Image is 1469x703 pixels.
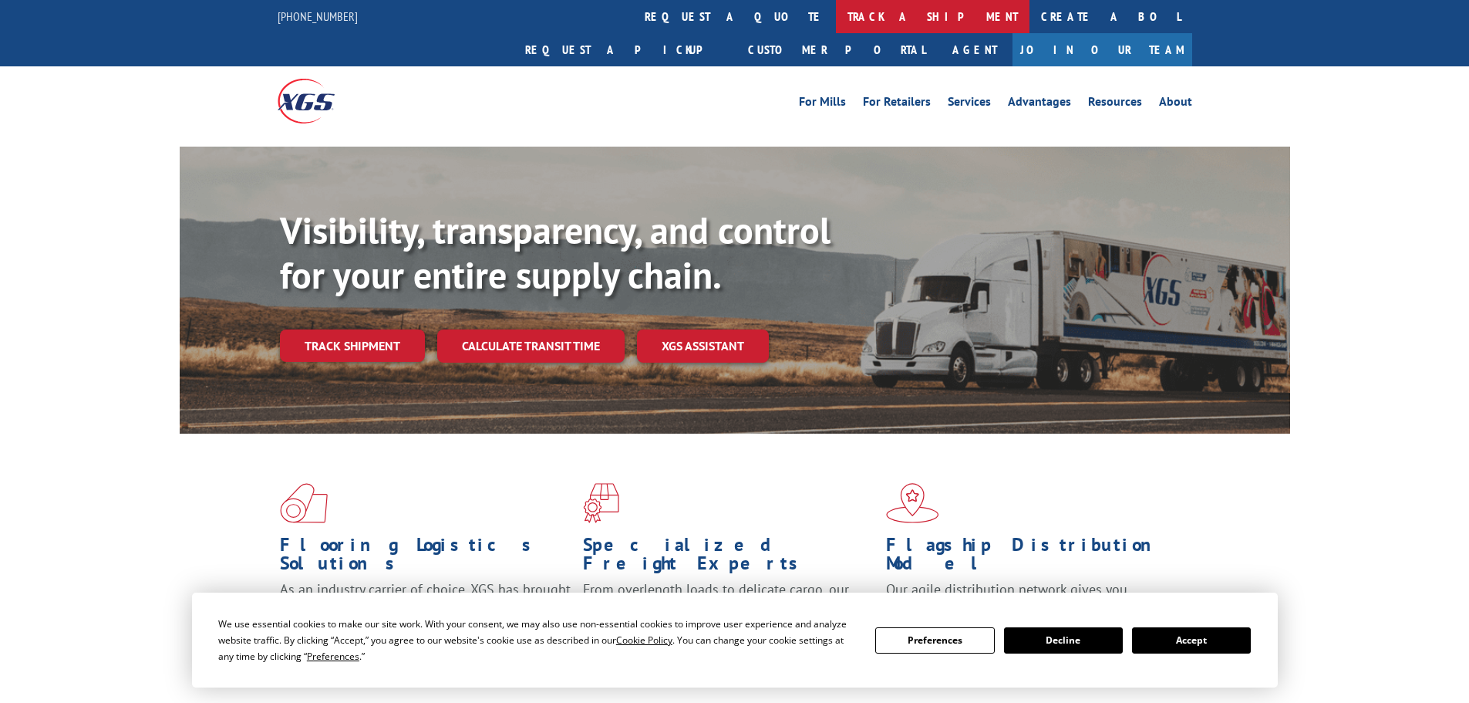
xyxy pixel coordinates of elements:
a: Join Our Team [1012,33,1192,66]
a: Agent [937,33,1012,66]
a: Advantages [1008,96,1071,113]
span: Preferences [307,650,359,663]
a: About [1159,96,1192,113]
span: Our agile distribution network gives you nationwide inventory management on demand. [886,580,1170,617]
button: Decline [1004,627,1123,654]
span: As an industry carrier of choice, XGS has brought innovation and dedication to flooring logistics... [280,580,571,635]
b: Visibility, transparency, and control for your entire supply chain. [280,206,831,299]
a: For Retailers [863,96,931,113]
div: Cookie Consent Prompt [192,593,1278,688]
h1: Flagship Distribution Model [886,536,1178,580]
a: Resources [1088,96,1142,113]
button: Preferences [875,627,994,654]
a: [PHONE_NUMBER] [278,8,358,24]
h1: Flooring Logistics Solutions [280,536,571,580]
button: Accept [1132,627,1251,654]
a: Request a pickup [514,33,736,66]
a: For Mills [799,96,846,113]
img: xgs-icon-focused-on-flooring-red [583,483,619,523]
p: From overlength loads to delicate cargo, our experienced staff knows the best way to move your fr... [583,580,874,649]
h1: Specialized Freight Experts [583,536,874,580]
a: Track shipment [280,330,425,362]
div: We use essential cookies to make our site work. With your consent, we may also use non-essential ... [218,616,857,664]
img: xgs-icon-flagship-distribution-model-red [886,483,939,523]
a: XGS ASSISTANT [637,330,769,363]
span: Cookie Policy [616,634,672,647]
a: Customer Portal [736,33,937,66]
a: Calculate transit time [437,330,625,363]
img: xgs-icon-total-supply-chain-intelligence-red [280,483,328,523]
a: Services [948,96,991,113]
